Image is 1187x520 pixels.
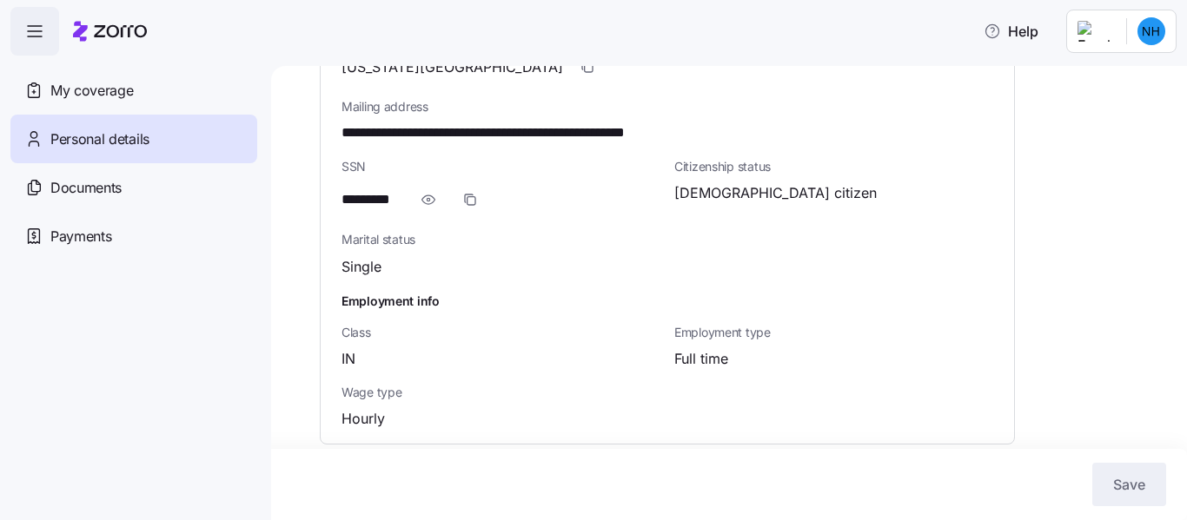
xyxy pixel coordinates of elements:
[1092,463,1166,506] button: Save
[674,158,993,175] span: Citizenship status
[342,158,660,175] span: SSN
[342,408,385,430] span: Hourly
[674,348,728,370] span: Full time
[10,163,257,212] a: Documents
[674,324,993,341] span: Employment type
[342,384,660,401] span: Wage type
[10,66,257,115] a: My coverage
[984,21,1038,42] span: Help
[50,128,149,150] span: Personal details
[342,292,993,310] h1: Employment info
[50,80,133,102] span: My coverage
[674,182,877,204] span: [DEMOGRAPHIC_DATA] citizen
[970,14,1052,49] button: Help
[10,115,257,163] a: Personal details
[50,177,122,199] span: Documents
[1113,474,1145,495] span: Save
[342,324,660,341] span: Class
[1078,21,1112,42] img: Employer logo
[342,348,355,370] span: IN
[1137,17,1165,45] img: ba0425477396cde6fba21af630087b3a
[342,231,660,248] span: Marital status
[342,256,381,278] span: Single
[50,226,111,247] span: Payments
[10,212,257,260] a: Payments
[342,98,993,115] span: Mailing address
[342,56,563,78] span: [US_STATE][GEOGRAPHIC_DATA]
